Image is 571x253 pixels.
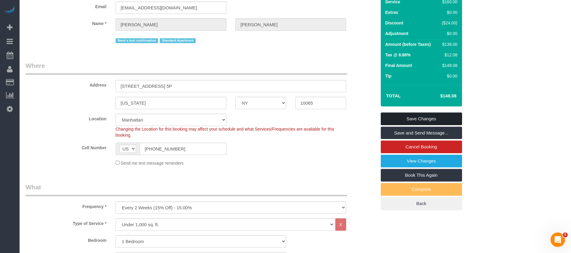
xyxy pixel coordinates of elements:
a: Back [381,197,462,210]
span: Changing the Location for this booking may affect your schedule and what Services/Frequencies are... [116,127,334,138]
label: Frequency * [21,201,111,210]
h4: $148.08 [422,93,456,99]
div: $12.08 [439,52,458,58]
a: Save and Send Message... [381,127,462,139]
label: Adjustment [385,30,408,36]
a: Cancel Booking [381,141,462,153]
div: $0.00 [439,30,458,36]
span: 5 [563,232,568,237]
input: City [116,97,226,109]
span: Send me text message reminders [121,161,184,166]
label: Location [21,114,111,122]
label: Extras [385,9,398,15]
label: Final Amount [385,62,412,68]
input: Cell Number [140,143,226,155]
input: Email [116,2,226,14]
label: Bedroom [21,235,111,243]
label: Discount [385,20,403,26]
input: Last Name [235,18,346,31]
label: Address [21,80,111,88]
a: Book This Again [381,169,462,182]
a: Save Changes [381,112,462,125]
legend: What [26,183,347,196]
iframe: Intercom live chat [551,232,565,247]
label: Email [21,2,111,10]
img: Automaid Logo [4,6,16,14]
input: First Name [116,18,226,31]
div: $136.00 [439,41,458,47]
label: Type of Service * [21,218,111,226]
legend: Where [26,61,347,75]
span: Standard Apartment [160,38,196,43]
input: Zip Code [295,97,346,109]
label: Amount (before Taxes) [385,41,431,47]
label: Tip [385,73,392,79]
div: $0.00 [439,73,458,79]
span: Need a text confirmation [116,38,158,43]
a: View Changes [381,155,462,167]
div: ($24.00) [439,20,458,26]
label: Tax @ 8.88% [385,52,411,58]
label: Cell Number [21,143,111,151]
div: $148.08 [439,62,458,68]
strong: Total [386,93,401,98]
label: Name * [21,18,111,27]
div: $0.00 [439,9,458,15]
